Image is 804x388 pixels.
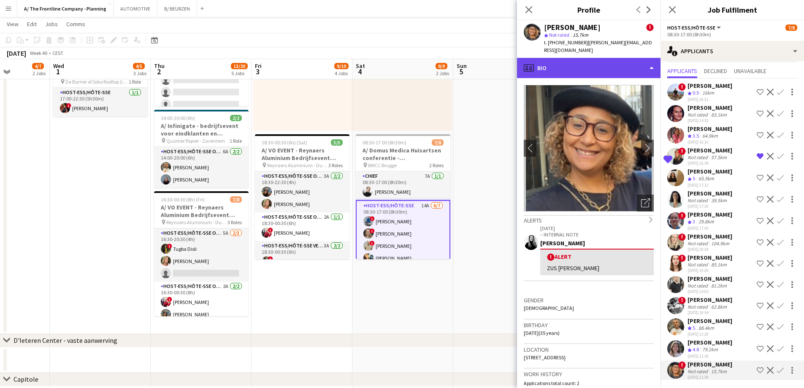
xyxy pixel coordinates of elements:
[334,63,349,69] span: 9/10
[429,162,444,168] span: 2 Roles
[688,331,732,337] div: [DATE] 11:28
[688,353,732,359] div: [DATE] 11:38
[688,304,709,310] div: Not rated
[540,225,654,231] p: [DATE]
[7,20,19,28] span: View
[262,139,307,146] span: 18:30-00:30 (6h) (Sat)
[133,63,145,69] span: 4/5
[63,19,89,30] a: Comms
[688,361,732,368] div: [PERSON_NAME]
[693,175,695,182] span: 5
[66,103,71,108] span: !
[709,240,731,247] div: 104.9km
[571,32,590,38] span: 15.7km
[678,83,686,91] span: !
[154,110,249,188] app-job-card: 14:00-20:00 (6h)2/2A/ Infinigate - bedrijfsevent voor eindklanten en resellers Quartier Papier - ...
[370,228,375,233] span: !
[693,325,695,331] span: 5
[524,370,654,378] h3: Work history
[524,305,574,311] span: [DEMOGRAPHIC_DATA]
[370,216,375,221] span: !
[268,256,273,261] span: !
[24,19,40,30] a: Edit
[688,168,732,175] div: [PERSON_NAME]
[161,115,195,121] span: 14:00-20:00 (6h)
[701,90,716,97] div: 16km
[709,111,728,118] div: 83.1km
[688,160,732,166] div: [DATE] 16:54
[355,67,365,76] span: 4
[524,296,654,304] h3: Gender
[688,225,732,231] div: [DATE] 17:43
[32,63,44,69] span: 4/7
[455,67,467,76] span: 5
[45,20,58,28] span: Jobs
[693,218,695,225] span: 3
[356,62,365,70] span: Sat
[688,82,732,90] div: [PERSON_NAME]
[544,39,588,46] span: t. [PHONE_NUMBER]
[547,264,647,272] div: ZUS [PERSON_NAME]
[701,133,720,140] div: 64.9km
[709,261,728,268] div: 85.1km
[227,219,242,225] span: 3 Roles
[697,218,716,225] div: 29.8km
[153,67,165,76] span: 2
[524,321,654,329] h3: Birthday
[524,346,654,353] h3: Location
[688,125,732,133] div: [PERSON_NAME]
[693,346,699,353] span: 4.8
[734,68,766,74] span: Unavailable
[524,354,566,361] span: [STREET_ADDRESS]
[688,139,732,145] div: [DATE] 16:16
[363,139,406,146] span: 08:30-17:00 (8h30m)
[667,24,715,31] span: Host-ess/Hôte-sse
[667,24,722,31] button: Host-ess/Hôte-sse
[3,19,22,30] a: View
[255,134,349,259] app-job-card: 18:30-00:30 (6h) (Sat)5/5A/ VO EVENT - Reynaers Aluminium Bedrijfsevent (02+03+05/10) Reynaers Al...
[65,79,129,85] span: De Barrier of Soko Rooftop (ik kan volgende week bevestigen)
[368,162,397,168] span: BMCC Brugge
[254,67,262,76] span: 3
[114,0,157,17] button: AUTOMOTIVE
[688,104,732,111] div: [PERSON_NAME]
[230,138,242,144] span: 1 Role
[709,154,728,160] div: 57.5km
[166,219,227,225] span: Reynaers Aluminium - Duffel
[693,90,699,96] span: 0.5
[688,296,732,304] div: [PERSON_NAME]
[154,228,249,282] app-card-role: Host-ess/Hôte-sse Onthaal-Accueill5A2/316:30-20:30 (4h)!Tugba Disli[PERSON_NAME]
[52,67,64,76] span: 1
[547,253,555,261] span: !
[540,231,654,238] p: – INTERNAL NOTE
[7,49,26,57] div: [DATE]
[678,212,686,220] span: !
[688,233,732,240] div: [PERSON_NAME]
[268,228,273,233] span: !
[432,139,444,146] span: 7/8
[547,253,647,261] div: Alert
[688,240,709,247] div: Not rated
[688,111,709,118] div: Not rated
[678,255,686,262] span: !
[161,196,205,203] span: 16:30-00:30 (8h) (Fri)
[356,134,450,259] div: 08:30-17:00 (8h30m)7/8A/ Domus Medica Huisartsen conferentie - [GEOGRAPHIC_DATA] BMCC Brugge2 Rol...
[331,139,343,146] span: 5/5
[661,41,804,61] div: Applicants
[693,133,699,139] span: 3.5
[356,200,450,304] app-card-role: Host-ess/Hôte-sse14A6/708:30-17:00 (8h30m)![PERSON_NAME]![PERSON_NAME]![PERSON_NAME][PERSON_NAME]
[688,339,732,346] div: [PERSON_NAME]
[697,325,716,332] div: 88.4km
[14,375,38,383] div: Capitole
[255,62,262,70] span: Fri
[678,147,686,155] span: !
[646,24,654,31] span: !
[549,32,569,38] span: Not rated
[637,195,654,212] div: Open photos pop-in
[709,197,728,203] div: 39.5km
[457,62,467,70] span: Sun
[785,24,797,31] span: 7/8
[154,203,249,219] h3: A/ VO EVENT - Reynaers Aluminium Bedrijfsevent (02+03+05/10)
[667,31,797,38] div: 08:30-17:00 (8h30m)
